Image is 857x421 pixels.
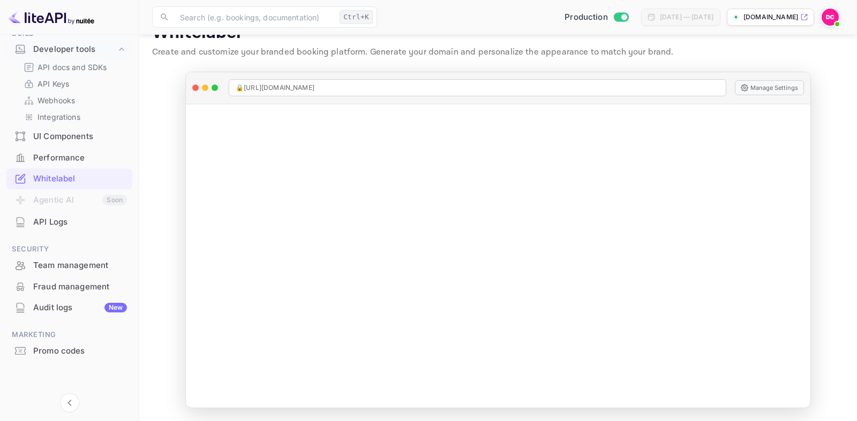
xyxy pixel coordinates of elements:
[6,40,132,59] div: Developer tools
[565,11,608,24] span: Production
[6,169,132,188] a: Whitelabel
[24,111,124,123] a: Integrations
[6,255,132,275] a: Team management
[6,148,132,169] div: Performance
[37,111,80,123] p: Integrations
[19,93,128,108] div: Webhooks
[19,59,128,75] div: API docs and SDKs
[340,10,373,24] div: Ctrl+K
[24,78,124,89] a: API Keys
[6,169,132,189] div: Whitelabel
[6,297,132,318] div: Audit logsNew
[6,341,132,362] div: Promo codes
[152,46,844,59] p: Create and customize your branded booking platform. Generate your domain and personalize the appe...
[37,95,75,106] p: Webhooks
[6,255,132,276] div: Team management
[104,303,127,312] div: New
[19,76,128,91] div: API Keys
[9,9,94,26] img: LiteAPI logo
[6,277,132,296] a: Fraud management
[33,216,127,228] div: API Logs
[822,9,839,26] img: Dale Castaldi
[6,212,132,233] div: API Logs
[6,212,132,232] a: API Logs
[6,243,132,255] span: Security
[6,126,132,146] a: UI Components
[6,341,132,361] a: Promo codes
[37,78,69,89] p: API Keys
[33,259,127,272] div: Team management
[660,12,713,22] div: [DATE] — [DATE]
[19,109,128,125] div: Integrations
[236,83,314,93] span: 🔒 [URL][DOMAIN_NAME]
[33,302,127,314] div: Audit logs
[60,393,79,412] button: Collapse navigation
[174,6,335,28] input: Search (e.g. bookings, documentation)
[6,277,132,297] div: Fraud management
[33,345,127,357] div: Promo codes
[33,152,127,164] div: Performance
[6,297,132,317] a: Audit logsNew
[735,80,804,95] button: Manage Settings
[33,131,127,143] div: UI Components
[152,22,844,44] p: Whitelabel
[6,148,132,167] a: Performance
[6,126,132,147] div: UI Components
[24,95,124,106] a: Webhooks
[33,173,127,185] div: Whitelabel
[33,281,127,293] div: Fraud management
[560,11,633,24] div: Switch to Sandbox mode
[33,43,116,56] div: Developer tools
[6,329,132,341] span: Marketing
[24,62,124,73] a: API docs and SDKs
[37,62,107,73] p: API docs and SDKs
[743,12,798,22] p: [DOMAIN_NAME]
